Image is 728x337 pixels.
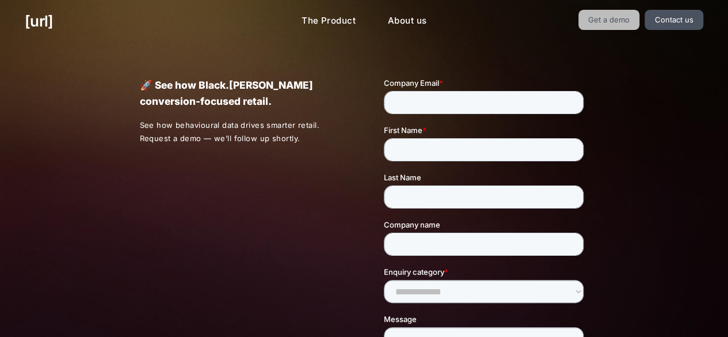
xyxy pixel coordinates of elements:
[25,10,53,32] a: [URL]
[292,10,365,32] a: The Product
[578,10,640,30] a: Get a demo
[379,10,436,32] a: About us
[645,10,703,30] a: Contact us
[139,77,344,109] p: 🚀 See how Black.[PERSON_NAME] conversion-focused retail.
[139,119,344,145] p: See how behavioural data drives smarter retail. Request a demo — we’ll follow up shortly.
